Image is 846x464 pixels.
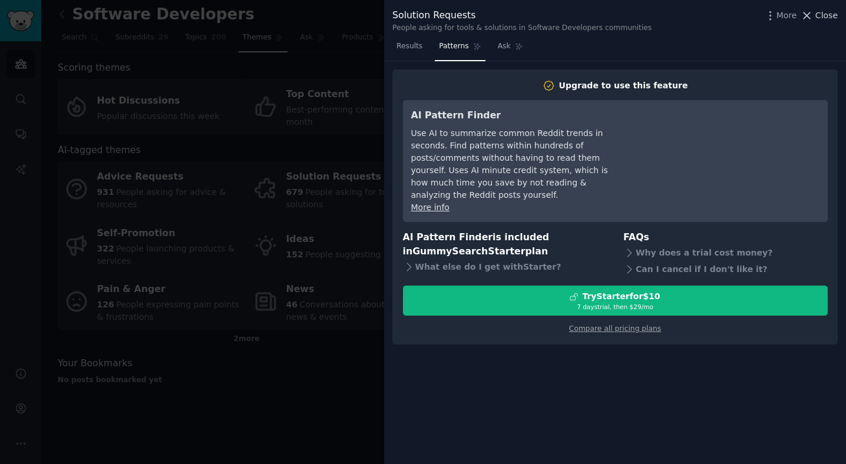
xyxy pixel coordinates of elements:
span: Close [815,9,838,22]
div: Use AI to summarize common Reddit trends in seconds. Find patterns within hundreds of posts/comme... [411,127,626,201]
h3: AI Pattern Finder is included in plan [403,230,607,259]
div: Try Starter for $10 [582,290,660,303]
div: Can I cancel if I don't like it? [623,261,828,277]
button: More [764,9,797,22]
div: What else do I get with Starter ? [403,259,607,276]
a: Ask [494,37,527,61]
h3: FAQs [623,230,828,245]
div: 7 days trial, then $ 29 /mo [404,303,827,311]
div: Solution Requests [392,8,652,23]
span: Ask [498,41,511,52]
button: TryStarterfor$107 daystrial, then $29/mo [403,286,828,316]
a: Results [392,37,427,61]
button: Close [801,9,838,22]
span: GummySearch Starter [412,246,525,257]
div: People asking for tools & solutions in Software Developers communities [392,23,652,34]
a: Compare all pricing plans [569,324,661,333]
span: Results [396,41,422,52]
span: Patterns [439,41,468,52]
div: Upgrade to use this feature [559,79,688,92]
a: Patterns [435,37,485,61]
iframe: YouTube video player [643,108,819,197]
h3: AI Pattern Finder [411,108,626,123]
div: Why does a trial cost money? [623,244,828,261]
a: More info [411,203,450,212]
span: More [776,9,797,22]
